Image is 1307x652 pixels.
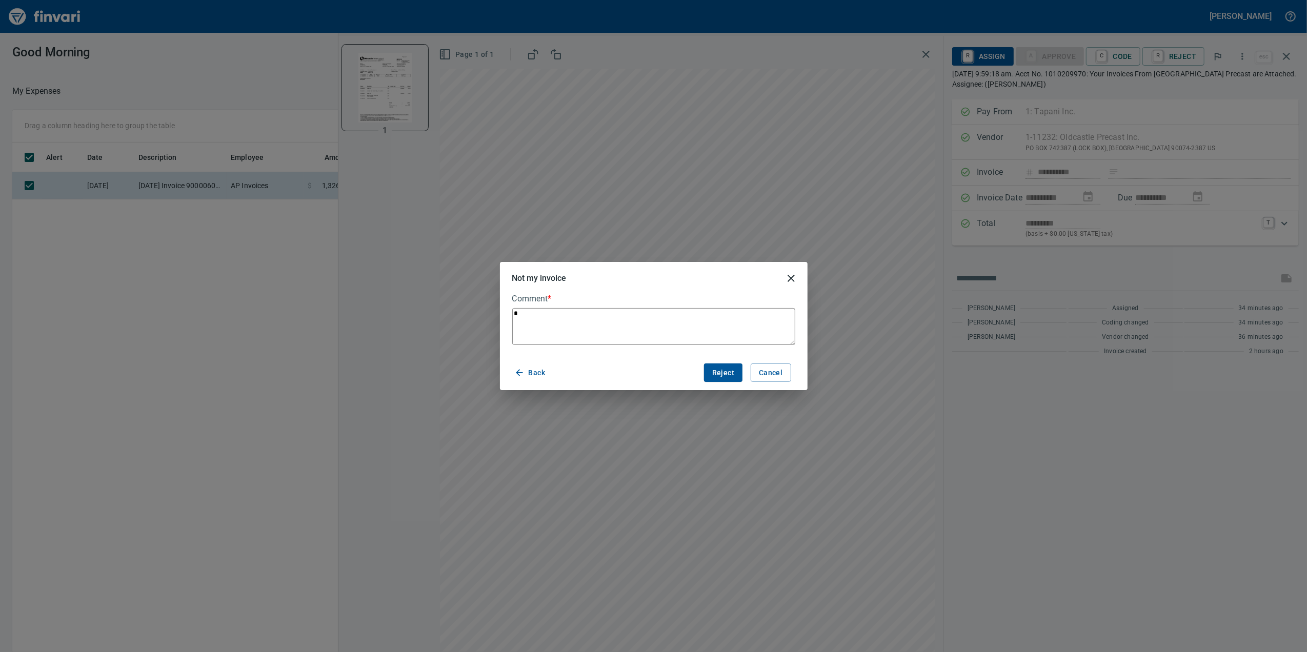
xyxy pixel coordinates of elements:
[512,363,550,382] button: Back
[759,366,782,379] span: Cancel
[751,363,791,382] button: Cancel
[512,295,795,303] label: Comment
[704,363,742,382] button: Reject
[712,366,734,379] span: Reject
[779,266,803,291] button: close
[512,273,566,283] h5: Not my invoice
[516,366,546,379] span: Back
